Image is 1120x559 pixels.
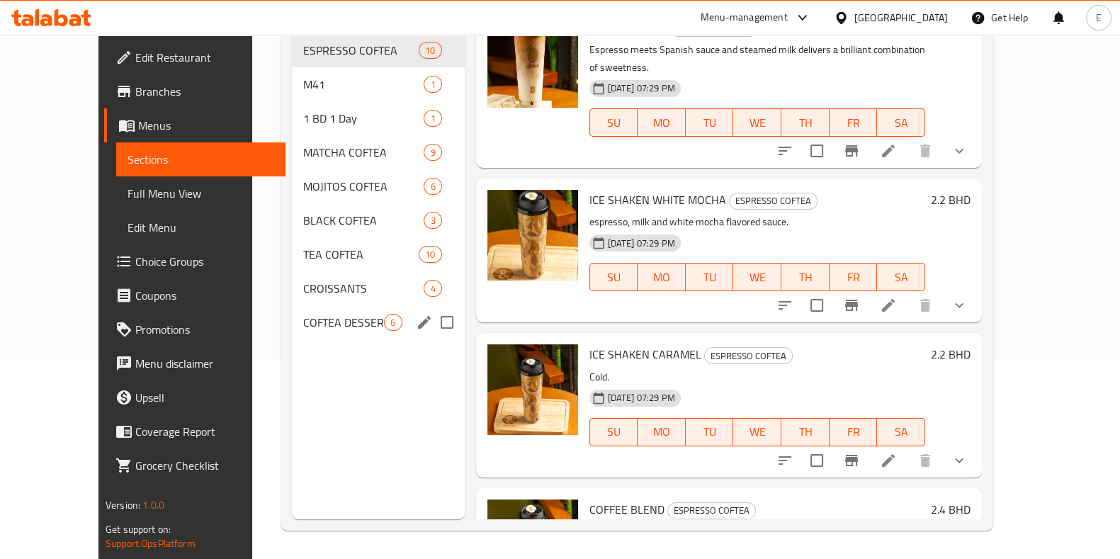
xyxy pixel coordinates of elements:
[292,169,464,203] div: MOJITOS COFTEA6
[835,134,869,168] button: Branch-specific-item
[638,418,686,446] button: MO
[787,422,824,442] span: TH
[781,418,830,446] button: TH
[830,263,878,291] button: FR
[643,267,680,288] span: MO
[419,248,441,261] span: 10
[835,444,869,478] button: Branch-specific-item
[385,316,401,329] span: 6
[303,178,424,195] span: MOJITOS COFTEA
[424,214,441,227] span: 3
[686,418,734,446] button: TU
[303,246,419,263] span: TEA COFTEA
[951,297,968,314] svg: Show Choices
[854,10,948,26] div: [GEOGRAPHIC_DATA]
[691,267,728,288] span: TU
[739,422,776,442] span: WE
[303,42,419,59] span: ESPRESSO COFTEA
[106,534,196,553] a: Support.OpsPlatform
[424,178,441,195] div: items
[104,108,285,142] a: Menus
[638,263,686,291] button: MO
[908,444,942,478] button: delete
[104,380,285,414] a: Upsell
[303,144,424,161] div: MATCHA COFTEA
[589,499,664,520] span: COFFEE BLEND
[942,134,976,168] button: show more
[730,193,817,209] span: ESPRESSO COFTEA
[877,263,925,291] button: SA
[424,180,441,193] span: 6
[877,108,925,137] button: SA
[128,219,274,236] span: Edit Menu
[787,267,824,288] span: TH
[643,422,680,442] span: MO
[292,237,464,271] div: TEA COFTEA10
[668,502,755,519] span: ESPRESSO COFTEA
[106,520,171,538] span: Get support on:
[691,113,728,133] span: TU
[589,368,925,386] p: Cold.
[729,193,818,210] div: ESPRESSO COFTEA
[303,314,384,331] span: COFTEA DESSERT
[602,237,681,250] span: [DATE] 07:29 PM
[942,444,976,478] button: show more
[135,355,274,372] span: Menu disclaimer
[830,108,878,137] button: FR
[419,246,441,263] div: items
[292,67,464,101] div: M411
[424,78,441,91] span: 1
[135,423,274,440] span: Coverage Report
[116,142,285,176] a: Sections
[135,83,274,100] span: Branches
[303,110,424,127] span: 1 BD 1 Day
[704,347,793,364] div: ESPRESSO COFTEA
[292,305,464,339] div: COFTEA DESSERT6edit
[135,287,274,304] span: Coupons
[589,263,638,291] button: SU
[705,348,792,364] span: ESPRESSO COFTEA
[733,263,781,291] button: WE
[487,17,578,108] img: SPANISH LATTE
[292,203,464,237] div: BLACK COFTEA3
[424,144,441,161] div: items
[691,422,728,442] span: TU
[883,422,920,442] span: SA
[686,263,734,291] button: TU
[589,189,726,210] span: ICE SHAKEN WHITE MOCHA
[880,142,897,159] a: Edit menu item
[638,108,686,137] button: MO
[135,49,274,66] span: Edit Restaurant
[589,41,925,77] p: Espresso meets Spanish sauce and steamed milk delivers a brilliant combination of sweetness.
[931,17,971,37] h6: 2.2 BHD
[128,151,274,168] span: Sections
[781,263,830,291] button: TH
[104,74,285,108] a: Branches
[104,312,285,346] a: Promotions
[303,280,424,297] span: CROISSANTS
[802,446,832,475] span: Select to update
[135,321,274,338] span: Promotions
[931,190,971,210] h6: 2.2 BHD
[768,288,802,322] button: sort-choices
[781,108,830,137] button: TH
[104,40,285,74] a: Edit Restaurant
[880,297,897,314] a: Edit menu item
[768,134,802,168] button: sort-choices
[292,135,464,169] div: MATCHA COFTEA9
[424,112,441,125] span: 1
[908,288,942,322] button: delete
[931,499,971,519] h6: 2.4 BHD
[142,496,164,514] span: 1.0.0
[835,113,872,133] span: FR
[951,142,968,159] svg: Show Choices
[116,176,285,210] a: Full Menu View
[802,136,832,166] span: Select to update
[104,414,285,448] a: Coverage Report
[292,101,464,135] div: 1 BD 1 Day1
[424,110,441,127] div: items
[104,244,285,278] a: Choice Groups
